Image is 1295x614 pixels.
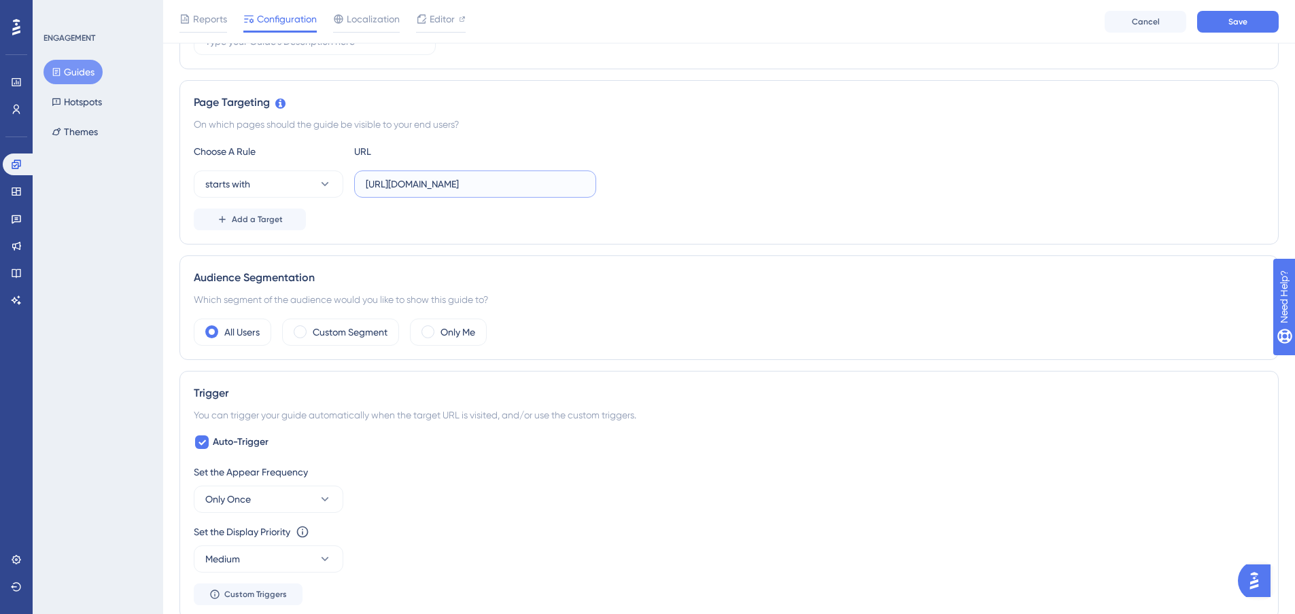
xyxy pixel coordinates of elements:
[1238,560,1279,601] iframe: UserGuiding AI Assistant Launcher
[366,177,585,192] input: yourwebsite.com/path
[441,324,475,340] label: Only Me
[213,434,269,450] span: Auto-Trigger
[257,11,317,27] span: Configuration
[194,170,343,198] button: starts with
[194,385,1264,401] div: Trigger
[44,90,110,114] button: Hotspots
[44,33,95,43] div: ENGAGEMENT
[347,11,400,27] span: Localization
[354,143,504,160] div: URL
[193,11,227,27] span: Reports
[313,324,387,340] label: Custom Segment
[1197,11,1279,33] button: Save
[194,291,1264,308] div: Which segment of the audience would you like to show this guide to?
[194,270,1264,286] div: Audience Segmentation
[194,464,1264,480] div: Set the Appear Frequency
[194,583,303,605] button: Custom Triggers
[1228,16,1247,27] span: Save
[232,214,283,225] span: Add a Target
[194,209,306,230] button: Add a Target
[32,3,85,20] span: Need Help?
[205,551,240,567] span: Medium
[205,491,251,507] span: Only Once
[224,589,287,600] span: Custom Triggers
[194,486,343,513] button: Only Once
[194,94,1264,111] div: Page Targeting
[194,524,290,540] div: Set the Display Priority
[194,116,1264,132] div: On which pages should the guide be visible to your end users?
[194,545,343,573] button: Medium
[430,11,455,27] span: Editor
[194,407,1264,423] div: You can trigger your guide automatically when the target URL is visited, and/or use the custom tr...
[44,60,103,84] button: Guides
[44,120,106,144] button: Themes
[1132,16,1160,27] span: Cancel
[224,324,260,340] label: All Users
[194,143,343,160] div: Choose A Rule
[1105,11,1186,33] button: Cancel
[205,176,250,192] span: starts with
